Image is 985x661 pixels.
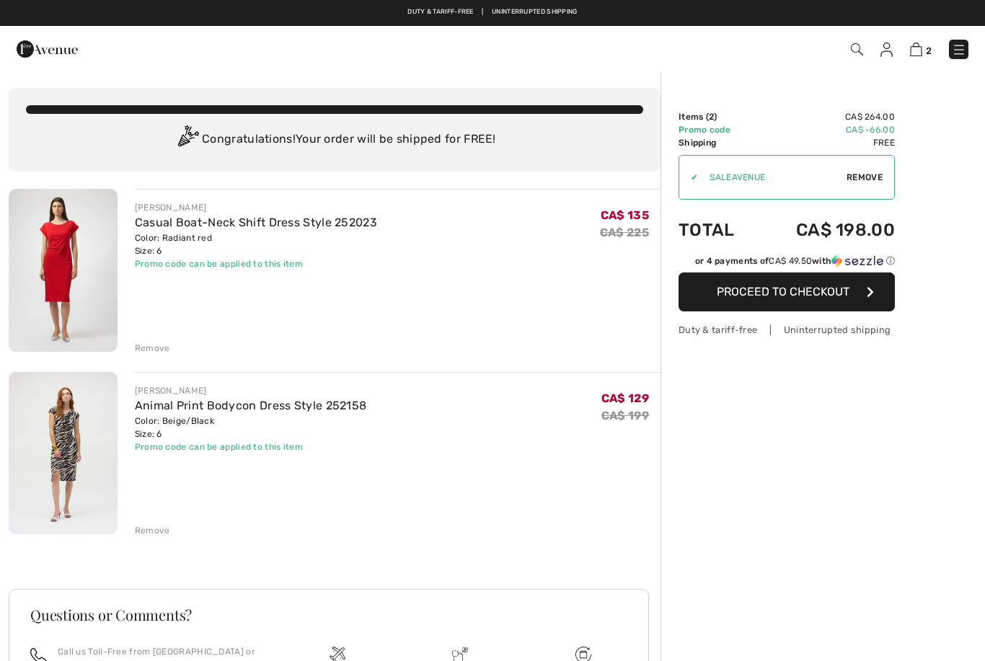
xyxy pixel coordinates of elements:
[135,524,170,537] div: Remove
[135,231,377,257] div: Color: Radiant red Size: 6
[601,391,649,405] span: CA$ 129
[679,205,756,254] td: Total
[173,125,202,154] img: Congratulation2.svg
[135,216,377,229] a: Casual Boat-Neck Shift Dress Style 252023
[679,254,895,272] div: or 4 payments ofCA$ 49.50withSezzle Click to learn more about Sezzle
[135,384,367,397] div: [PERSON_NAME]
[9,189,118,352] img: Casual Boat-Neck Shift Dress Style 252023
[756,205,895,254] td: CA$ 198.00
[135,414,367,440] div: Color: Beige/Black Size: 6
[135,342,170,355] div: Remove
[601,208,649,222] span: CA$ 135
[926,45,932,56] span: 2
[698,156,847,199] input: Promo code
[17,35,78,63] img: 1ère Avenue
[679,323,895,337] div: Duty & tariff-free | Uninterrupted shipping
[679,136,756,149] td: Shipping
[600,226,649,239] s: CA$ 225
[30,608,627,622] h3: Questions or Comments?
[679,123,756,136] td: Promo code
[831,254,883,267] img: Sezzle
[135,440,367,453] div: Promo code can be applied to this item
[135,399,367,412] a: Animal Print Bodycon Dress Style 252158
[695,254,895,267] div: or 4 payments of with
[679,110,756,123] td: Items ( )
[135,201,377,214] div: [PERSON_NAME]
[679,171,698,184] div: ✔
[851,43,863,56] img: Search
[756,136,895,149] td: Free
[135,257,377,270] div: Promo code can be applied to this item
[26,125,643,154] div: Congratulations! Your order will be shipped for FREE!
[17,41,78,55] a: 1ère Avenue
[601,409,649,422] s: CA$ 199
[769,256,812,266] span: CA$ 49.50
[880,43,893,57] img: My Info
[9,372,118,535] img: Animal Print Bodycon Dress Style 252158
[679,272,895,311] button: Proceed to Checkout
[847,171,883,184] span: Remove
[717,285,849,298] span: Proceed to Checkout
[756,110,895,123] td: CA$ 264.00
[910,43,922,56] img: Shopping Bag
[952,43,966,57] img: Menu
[709,112,714,122] span: 2
[910,40,932,58] a: 2
[756,123,895,136] td: CA$ -66.00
